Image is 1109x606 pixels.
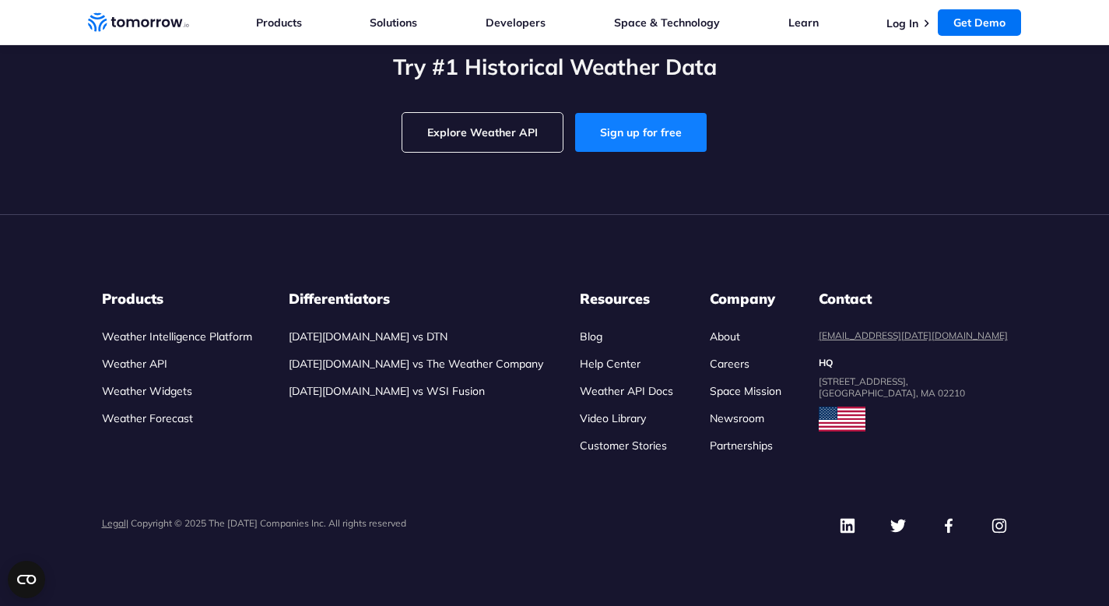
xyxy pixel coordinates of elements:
[710,411,764,425] a: Newsroom
[710,384,781,398] a: Space Mission
[788,16,819,30] a: Learn
[289,384,485,398] a: [DATE][DOMAIN_NAME] vs WSI Fusion
[102,384,192,398] a: Weather Widgets
[819,357,1008,369] dt: HQ
[886,16,918,30] a: Log In
[102,517,126,529] a: Legal
[256,16,302,30] a: Products
[819,290,1008,399] dl: contact details
[580,439,667,453] a: Customer Stories
[580,357,640,371] a: Help Center
[289,329,447,344] a: [DATE][DOMAIN_NAME] vs DTN
[839,517,856,534] img: Linkedin
[486,16,546,30] a: Developers
[819,375,1008,399] dd: [STREET_ADDRESS], [GEOGRAPHIC_DATA], MA 02210
[614,16,720,30] a: Space & Technology
[289,357,543,371] a: [DATE][DOMAIN_NAME] vs The Weather Company
[580,329,602,344] a: Blog
[575,113,707,152] a: Sign up for free
[88,52,1022,82] h2: Try #1 Historical Weather Data
[819,290,1008,308] dt: Contact
[580,290,673,308] h3: Resources
[710,329,740,344] a: About
[710,439,773,453] a: Partnerships
[580,411,646,425] a: Video Library
[102,357,167,371] a: Weather API
[819,407,865,432] img: usa flag
[102,290,252,308] h3: Products
[102,411,193,425] a: Weather Forecast
[938,9,1021,36] a: Get Demo
[940,517,957,534] img: Facebook
[890,517,907,534] img: Twitter
[402,113,563,152] a: Explore Weather API
[580,384,673,398] a: Weather API Docs
[8,561,45,598] button: Open CMP widget
[289,290,543,308] h3: Differentiators
[102,329,252,344] a: Weather Intelligence Platform
[819,329,1008,341] a: [EMAIL_ADDRESS][DATE][DOMAIN_NAME]
[710,357,749,371] a: Careers
[88,11,189,34] a: Home link
[102,517,406,529] p: | Copyright © 2025 The [DATE] Companies Inc. All rights reserved
[710,290,781,308] h3: Company
[991,517,1008,534] img: Instagram
[370,16,417,30] a: Solutions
